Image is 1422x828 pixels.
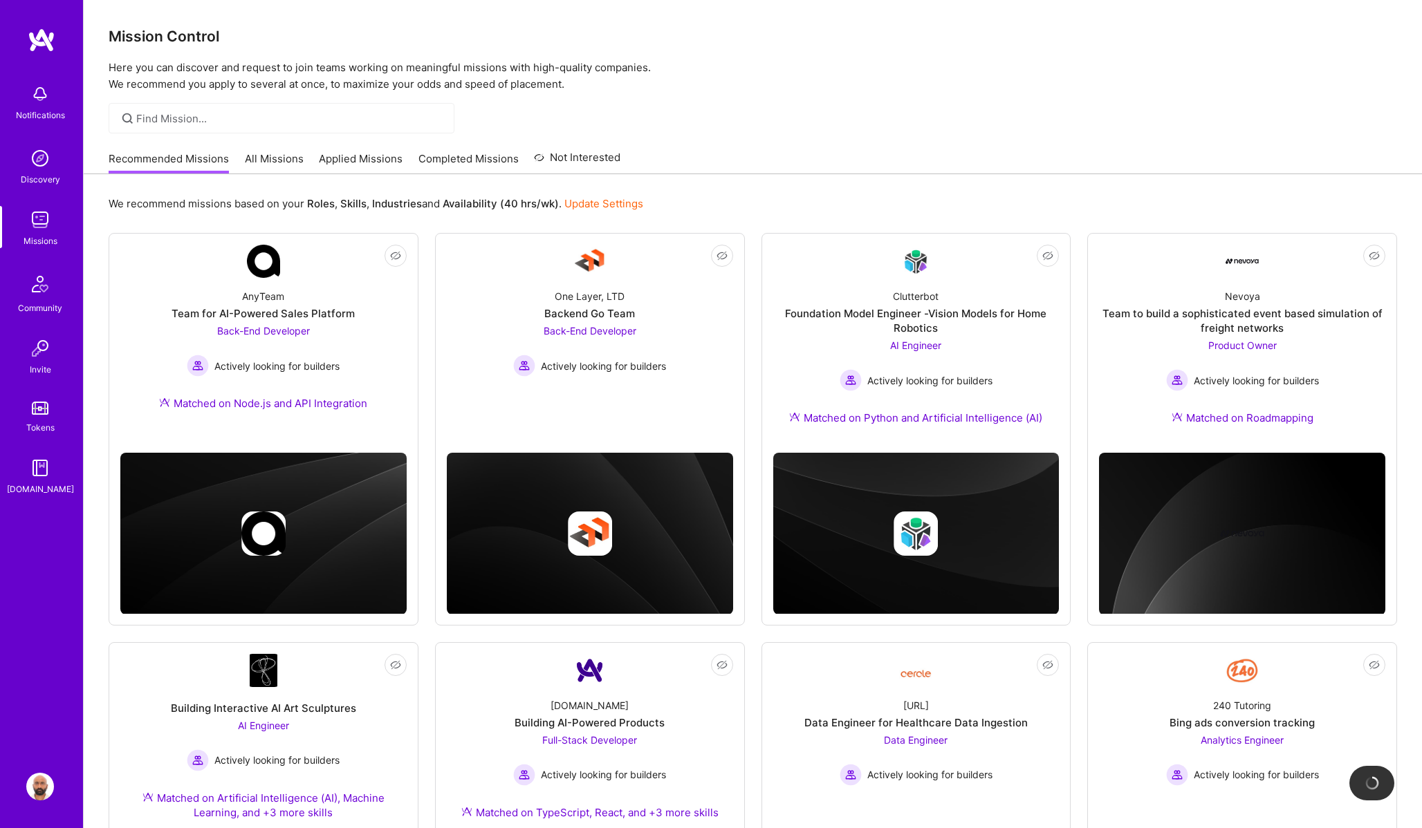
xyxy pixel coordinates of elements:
[1226,258,1259,264] img: Company Logo
[899,245,932,278] img: Company Logo
[120,111,136,126] i: icon SearchGrey
[1201,734,1284,746] span: Analytics Engineer
[241,511,286,556] img: Company logo
[773,453,1060,614] img: cover
[18,301,62,315] div: Community
[893,289,939,303] div: Clutterbot
[109,196,643,211] p: We recommend missions based on your , , and .
[717,250,728,261] i: icon EyeClosed
[159,397,170,408] img: Ateam Purple Icon
[250,654,277,687] img: Company Logo
[171,701,356,715] div: Building Interactive AI Art Sculptures
[1226,654,1259,687] img: Company Logo
[26,144,54,172] img: discovery
[120,453,407,614] img: cover
[1172,411,1183,422] img: Ateam Purple Icon
[242,289,284,303] div: AnyTeam
[319,151,403,174] a: Applied Missions
[187,749,209,771] img: Actively looking for builders
[894,511,938,556] img: Company logo
[26,454,54,482] img: guide book
[1208,339,1277,351] span: Product Owner
[867,767,992,782] span: Actively looking for builders
[884,734,948,746] span: Data Engineer
[1225,289,1260,303] div: Nevoya
[187,355,209,377] img: Actively looking for builders
[542,734,637,746] span: Full-Stack Developer
[1369,659,1380,670] i: icon EyeClosed
[903,698,929,713] div: [URL]
[564,197,643,210] a: Update Settings
[1194,373,1319,388] span: Actively looking for builders
[899,659,932,682] img: Company Logo
[120,245,407,427] a: Company LogoAnyTeamTeam for AI-Powered Sales PlatformBack-End Developer Actively looking for buil...
[26,773,54,800] img: User Avatar
[773,654,1060,825] a: Company Logo[URL]Data Engineer for Healthcare Data IngestionData Engineer Actively looking for bu...
[804,715,1028,730] div: Data Engineer for Healthcare Data Ingestion
[30,362,51,377] div: Invite
[214,753,340,767] span: Actively looking for builders
[447,453,733,614] img: cover
[24,267,57,301] img: Community
[544,325,636,337] span: Back-End Developer
[214,359,340,373] span: Actively looking for builders
[773,245,1060,442] a: Company LogoClutterbotFoundation Model Engineer -Vision Models for Home RoboticsAI Engineer Activ...
[1172,411,1313,425] div: Matched on Roadmapping
[1099,245,1385,442] a: Company LogoNevoyaTeam to build a sophisticated event based simulation of freight networksProduct...
[541,359,666,373] span: Actively looking for builders
[890,339,941,351] span: AI Engineer
[840,369,862,391] img: Actively looking for builders
[390,659,401,670] i: icon EyeClosed
[24,234,57,248] div: Missions
[515,715,665,730] div: Building AI-Powered Products
[773,306,1060,335] div: Foundation Model Engineer -Vision Models for Home Robotics
[26,335,54,362] img: Invite
[26,206,54,234] img: teamwork
[109,28,1397,45] h3: Mission Control
[544,306,635,321] div: Backend Go Team
[534,149,620,174] a: Not Interested
[136,111,444,126] input: Find Mission...
[461,805,719,820] div: Matched on TypeScript, React, and +3 more skills
[1099,306,1385,335] div: Team to build a sophisticated event based simulation of freight networks
[340,197,367,210] b: Skills
[1194,767,1319,782] span: Actively looking for builders
[307,197,335,210] b: Roles
[1099,654,1385,825] a: Company Logo240 TutoringBing ads conversion trackingAnalytics Engineer Actively looking for build...
[32,402,48,415] img: tokens
[172,306,355,321] div: Team for AI-Powered Sales Platform
[1369,250,1380,261] i: icon EyeClosed
[573,654,607,687] img: Company Logo
[513,355,535,377] img: Actively looking for builders
[23,773,57,800] a: User Avatar
[443,197,559,210] b: Availability (40 hrs/wk)
[867,373,992,388] span: Actively looking for builders
[372,197,422,210] b: Industries
[573,245,607,278] img: Company Logo
[247,245,280,278] img: Company Logo
[555,289,625,303] div: One Layer, LTD
[245,151,304,174] a: All Missions
[7,482,74,496] div: [DOMAIN_NAME]
[1220,511,1264,556] img: Company logo
[238,719,289,731] span: AI Engineer
[26,80,54,108] img: bell
[1099,453,1385,615] img: cover
[1365,775,1380,791] img: loading
[120,791,407,820] div: Matched on Artificial Intelligence (AI), Machine Learning, and +3 more skills
[1213,698,1271,713] div: 240 Tutoring
[418,151,519,174] a: Completed Missions
[159,396,367,411] div: Matched on Node.js and API Integration
[109,151,229,174] a: Recommended Missions
[142,791,154,802] img: Ateam Purple Icon
[513,764,535,786] img: Actively looking for builders
[26,420,55,435] div: Tokens
[447,245,733,424] a: Company LogoOne Layer, LTDBackend Go TeamBack-End Developer Actively looking for buildersActively...
[568,511,612,556] img: Company logo
[840,764,862,786] img: Actively looking for builders
[21,172,60,187] div: Discovery
[1042,250,1053,261] i: icon EyeClosed
[789,411,800,422] img: Ateam Purple Icon
[461,806,472,817] img: Ateam Purple Icon
[789,411,1042,425] div: Matched on Python and Artificial Intelligence (AI)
